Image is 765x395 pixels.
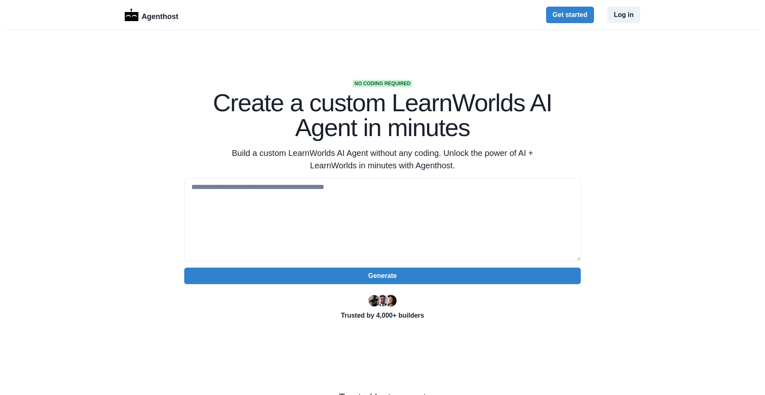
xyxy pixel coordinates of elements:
button: Get started [546,7,594,23]
button: Log in [607,7,640,23]
p: Agenthost [142,8,178,22]
h1: Create a custom LearnWorlds AI Agent in minutes [184,91,581,140]
span: No coding required [353,80,412,87]
img: Kent Dodds [385,295,397,306]
button: Generate [184,268,581,284]
p: Build a custom LearnWorlds AI Agent without any coding. Unlock the power of AI + LearnWorlds in m... [224,147,541,172]
img: Segun Adebayo [377,295,388,306]
img: Logo [125,9,138,21]
p: Trusted by 4,000+ builders [184,311,581,321]
a: LogoAgenthost [125,8,178,22]
img: Ryan Florence [368,295,380,306]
